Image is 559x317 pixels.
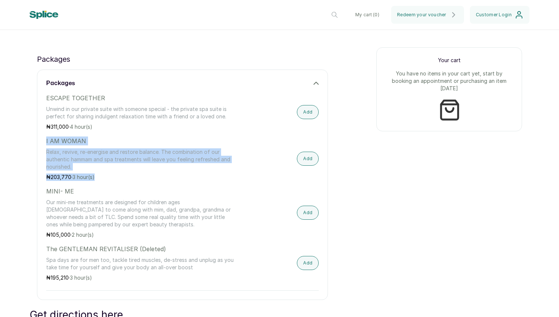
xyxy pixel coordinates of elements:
p: ₦ · [46,231,237,239]
p: MINI- ME [46,187,237,196]
button: Redeem your voucher [391,6,464,24]
p: The GENTLEMAN REVITALISER (Deleted) [46,245,237,253]
p: Our mini-me treatments are designed for children ages [DEMOGRAPHIC_DATA] to come along with mim, ... [46,199,237,228]
button: Add [297,105,319,119]
span: 3 hour(s) [70,274,92,281]
p: ₦ · [46,123,237,131]
span: 4 hour(s) [70,124,92,130]
span: Redeem your voucher [397,12,446,18]
span: Customer Login [476,12,512,18]
span: 311,000 [51,124,69,130]
button: My cart (0) [349,6,385,24]
p: Your cart [386,57,513,64]
span: 3 hour(s) [72,174,95,180]
button: Add [297,256,319,270]
p: Relax, revive, re-energise and restore balance. The combination of our authentic hammam and spa t... [46,148,237,171]
p: Unwind in our private suite with someone special - the private spa suite is perfect for sharing i... [46,105,237,120]
span: 195,210 [51,274,69,281]
p: ₦ · [46,173,237,181]
span: 203,770 [51,174,71,180]
p: I AM WOMAN [46,136,237,145]
span: 2 hour(s) [72,232,94,238]
p: You have no items in your cart yet, start by booking an appointment or purchasing an item [DATE] [386,70,513,92]
p: packages [37,53,70,65]
button: Add [297,152,319,166]
span: 105,000 [51,232,71,238]
button: Add [297,206,319,220]
p: ESCAPE TOGETHER [46,94,237,102]
p: Spa days are for men too, tackle tired muscles, de-stress and unplug as you take time for yoursel... [46,256,237,271]
p: ₦ · [46,274,237,281]
h3: packages [46,79,75,88]
button: Customer Login [470,6,529,24]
